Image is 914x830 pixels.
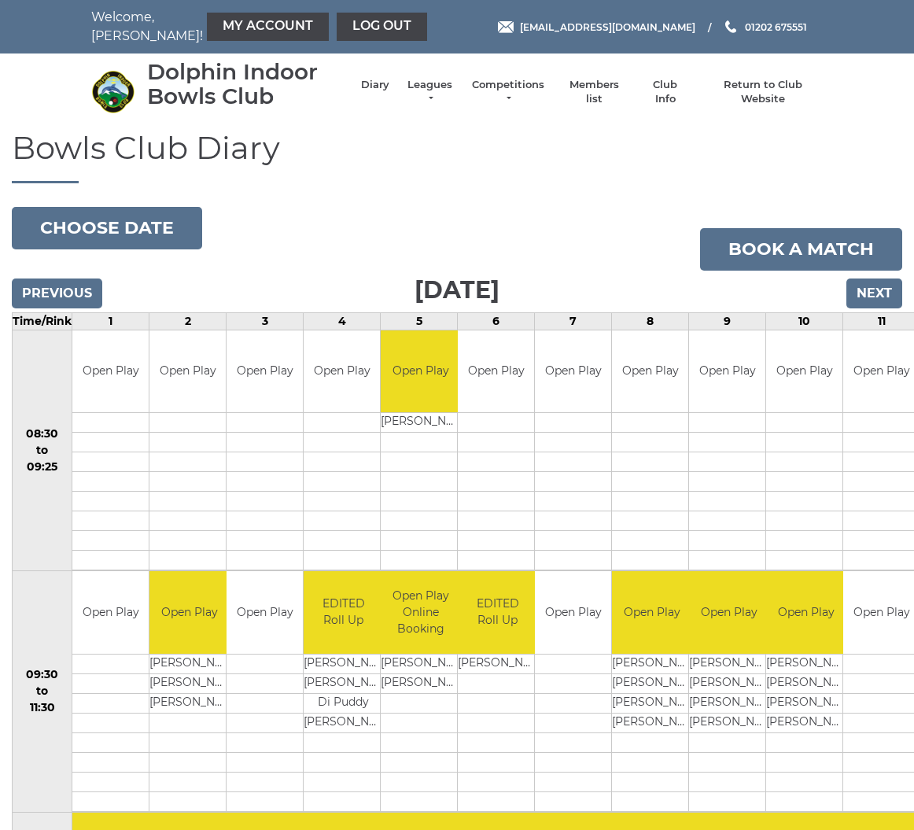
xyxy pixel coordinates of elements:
td: 4 [304,312,381,330]
img: Email [498,21,514,33]
input: Next [846,279,902,308]
td: Di Puddy [304,693,383,713]
td: [PERSON_NAME] [766,673,846,693]
a: Phone us 01202 675551 [723,20,807,35]
td: Open Play [535,571,611,654]
td: [PERSON_NAME] [766,654,846,673]
nav: Welcome, [PERSON_NAME]! [91,8,382,46]
td: 09:30 to 11:30 [13,571,72,813]
td: [PERSON_NAME] [304,654,383,673]
td: EDITED Roll Up [458,571,537,654]
a: Email [EMAIL_ADDRESS][DOMAIN_NAME] [498,20,695,35]
td: 7 [535,312,612,330]
input: Previous [12,279,102,308]
a: Return to Club Website [704,78,823,106]
td: [PERSON_NAME] [149,654,229,673]
td: 8 [612,312,689,330]
td: 3 [227,312,304,330]
td: Open Play [72,571,149,654]
td: [PERSON_NAME] [766,693,846,713]
td: [PERSON_NAME] [612,654,691,673]
a: Competitions [470,78,546,106]
a: Book a match [700,228,902,271]
td: [PERSON_NAME] [612,673,691,693]
h1: Bowls Club Diary [12,131,902,183]
a: Log out [337,13,427,41]
td: [PERSON_NAME] [689,654,768,673]
td: [PERSON_NAME] [612,693,691,713]
div: Dolphin Indoor Bowls Club [147,60,345,109]
a: My Account [207,13,329,41]
td: Open Play [227,571,303,654]
td: Open Play [612,330,688,413]
td: [PERSON_NAME] [304,713,383,732]
td: EDITED Roll Up [304,571,383,654]
td: 08:30 to 09:25 [13,330,72,571]
td: [PERSON_NAME] [689,713,768,732]
td: Open Play [535,330,611,413]
td: Time/Rink [13,312,72,330]
a: Members list [561,78,626,106]
td: Open Play [766,571,846,654]
a: Diary [361,78,389,92]
a: Leagues [405,78,455,106]
td: Open Play [227,330,303,413]
td: Open Play [381,330,460,413]
td: [PERSON_NAME] [381,673,460,693]
td: 10 [766,312,843,330]
td: [PERSON_NAME] [766,713,846,732]
td: [PERSON_NAME] [381,654,460,673]
td: 2 [149,312,227,330]
td: Open Play [458,330,534,413]
td: Open Play [766,330,842,413]
td: [PERSON_NAME] [381,413,460,433]
td: Open Play [149,571,229,654]
td: Open Play [612,571,691,654]
td: [PERSON_NAME] [612,713,691,732]
img: Phone us [725,20,736,33]
td: Open Play [72,330,149,413]
td: 9 [689,312,766,330]
td: [PERSON_NAME] [458,654,537,673]
button: Choose date [12,207,202,249]
td: Open Play Online Booking [381,571,460,654]
td: [PERSON_NAME] [689,693,768,713]
td: 6 [458,312,535,330]
td: Open Play [149,330,226,413]
span: [EMAIL_ADDRESS][DOMAIN_NAME] [520,20,695,32]
td: 5 [381,312,458,330]
td: [PERSON_NAME] [304,673,383,693]
td: Open Play [689,330,765,413]
a: Club Info [643,78,688,106]
td: 1 [72,312,149,330]
img: Dolphin Indoor Bowls Club [91,70,135,113]
td: Open Play [304,330,380,413]
td: Open Play [689,571,768,654]
td: [PERSON_NAME] [689,673,768,693]
td: [PERSON_NAME] [149,673,229,693]
span: 01202 675551 [745,20,807,32]
td: [PERSON_NAME] [149,693,229,713]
